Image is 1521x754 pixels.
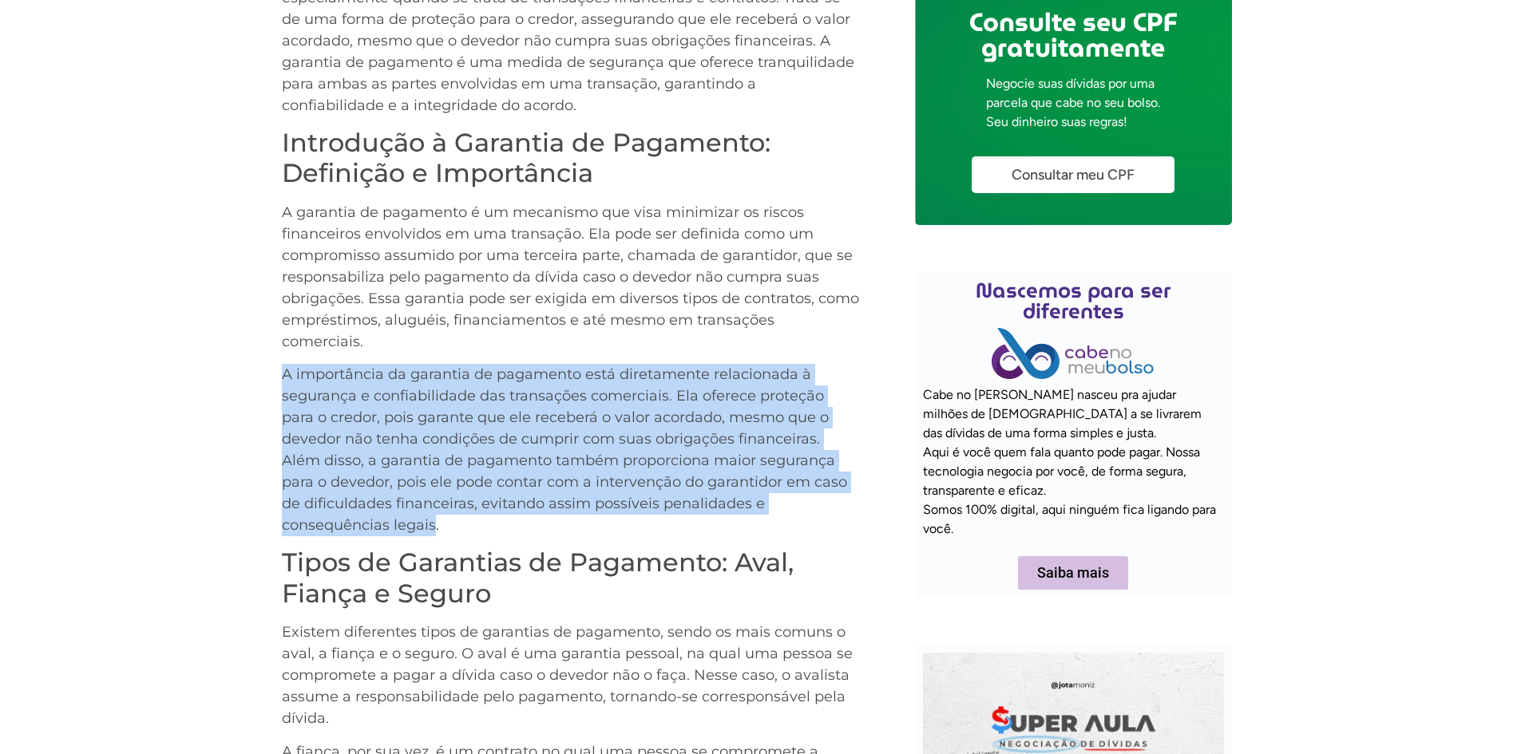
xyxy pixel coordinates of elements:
p: Negocie suas dívidas por uma parcela que cabe no seu bolso. Seu dinheiro suas regras! [986,74,1160,132]
a: Consultar meu CPF [972,156,1174,193]
img: Cabe no Meu Bolso [992,328,1155,379]
p: Existem diferentes tipos de garantias de pagamento, sendo os mais comuns o aval, a fiança e o seg... [282,622,860,729]
span: Saiba mais [1037,566,1109,580]
span: Consultar meu CPF [1012,168,1135,182]
p: Cabe no [PERSON_NAME] nasceu pra ajudar milhões de [DEMOGRAPHIC_DATA] a se livrarem das dívidas d... [923,385,1223,539]
h2: Consulte seu CPF gratuitamente [969,10,1178,61]
h2: Tipos de Garantias de Pagamento: Aval, Fiança e Seguro [282,547,860,609]
p: A garantia de pagamento é um mecanismo que visa minimizar os riscos financeiros envolvidos em uma... [282,202,860,353]
h2: Introdução à Garantia de Pagamento: Definição e Importância [282,128,860,189]
a: Saiba mais [1018,556,1128,590]
h2: Nascemos para ser diferentes [923,280,1223,322]
p: A importância da garantia de pagamento está diretamente relacionada à segurança e confiabilidade ... [282,364,860,536]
